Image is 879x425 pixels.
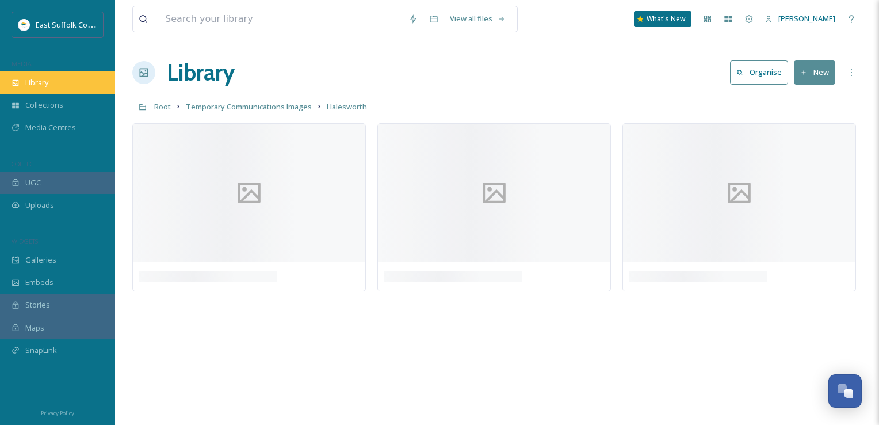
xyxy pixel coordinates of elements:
[18,19,30,31] img: ESC%20Logo.png
[794,60,835,84] button: New
[25,299,50,310] span: Stories
[25,255,56,265] span: Galleries
[186,100,312,113] a: Temporary Communications Images
[25,122,76,133] span: Media Centres
[154,101,171,112] span: Root
[167,55,235,90] a: Library
[36,19,104,30] span: East Suffolk Council
[25,277,53,288] span: Embeds
[25,200,54,211] span: Uploads
[759,7,841,30] a: [PERSON_NAME]
[25,77,48,88] span: Library
[327,100,367,113] a: Halesworth
[828,374,862,408] button: Open Chat
[444,7,511,30] a: View all files
[730,60,788,84] button: Organise
[327,101,367,112] span: Halesworth
[159,6,403,32] input: Search your library
[41,409,74,417] span: Privacy Policy
[186,101,312,112] span: Temporary Communications Images
[12,237,38,245] span: WIDGETS
[41,405,74,419] a: Privacy Policy
[25,177,41,188] span: UGC
[25,322,44,333] span: Maps
[730,60,794,84] a: Organise
[778,13,835,24] span: [PERSON_NAME]
[634,11,691,27] a: What's New
[25,100,63,111] span: Collections
[12,59,32,68] span: MEDIA
[154,100,171,113] a: Root
[25,345,57,356] span: SnapLink
[12,160,36,168] span: COLLECT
